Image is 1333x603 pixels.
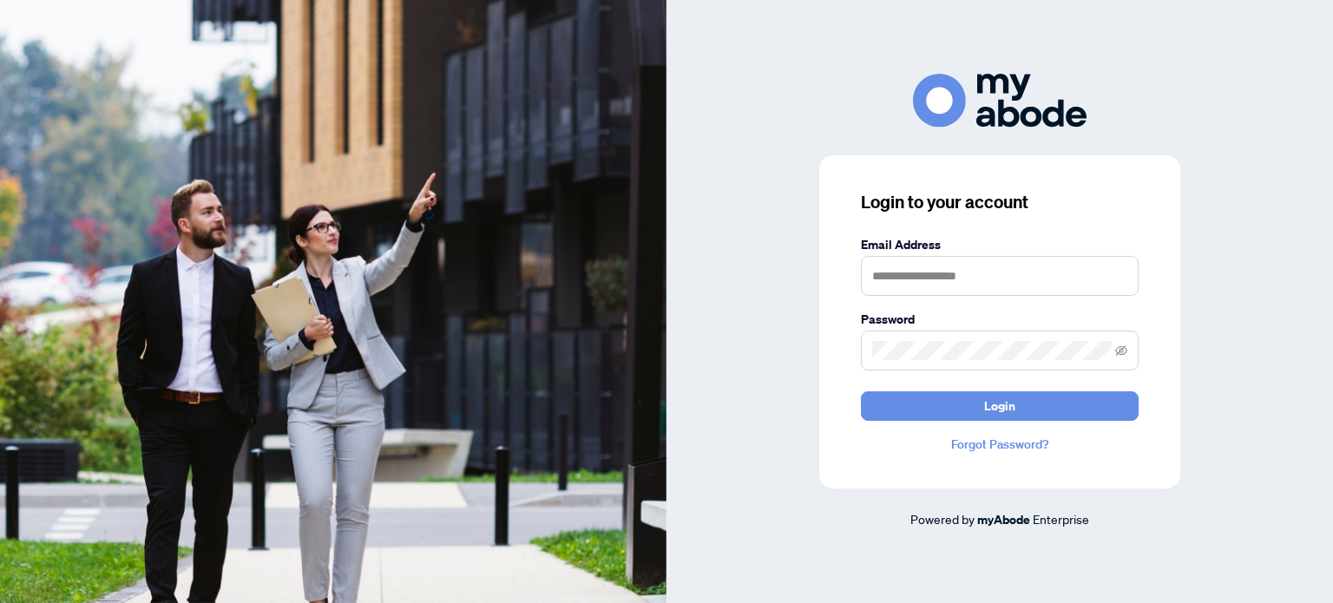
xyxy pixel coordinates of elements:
[861,391,1139,421] button: Login
[977,510,1030,529] a: myAbode
[1115,344,1127,357] span: eye-invisible
[861,310,1139,329] label: Password
[861,435,1139,454] a: Forgot Password?
[1033,511,1089,527] span: Enterprise
[913,74,1087,127] img: ma-logo
[861,235,1139,254] label: Email Address
[984,392,1015,420] span: Login
[910,511,975,527] span: Powered by
[861,190,1139,214] h3: Login to your account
